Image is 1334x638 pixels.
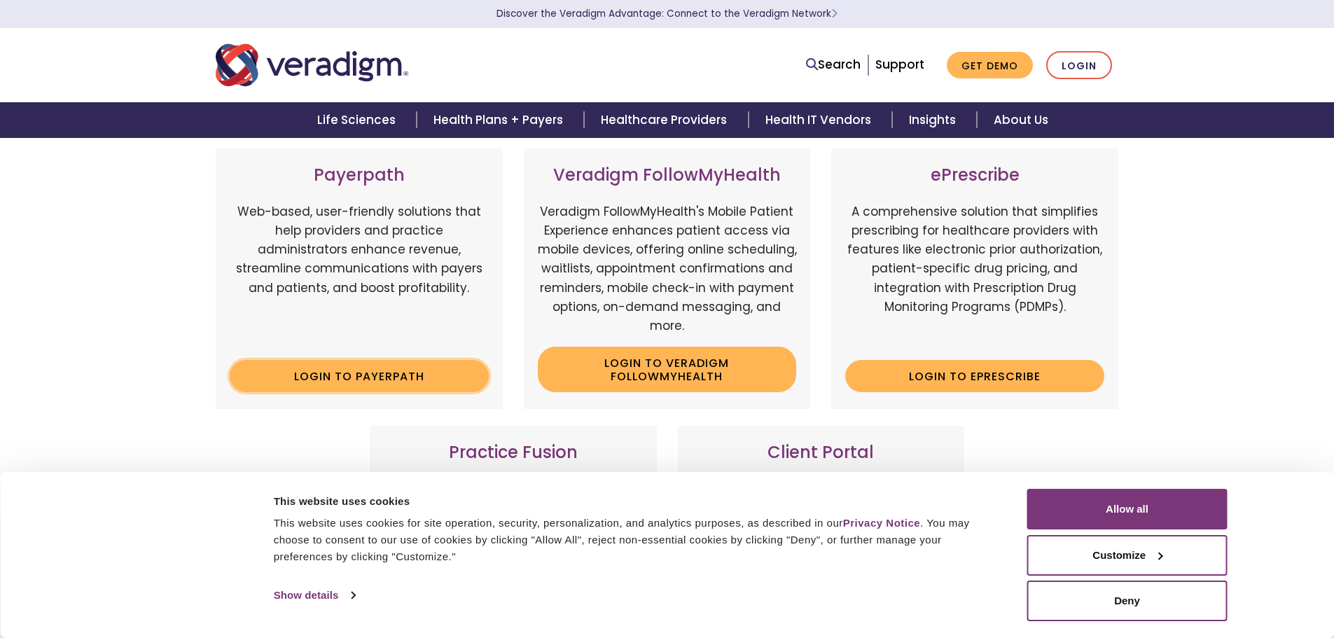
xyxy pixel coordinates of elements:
a: Search [806,55,861,74]
a: Login to Veradigm FollowMyHealth [538,347,797,392]
h3: Veradigm FollowMyHealth [538,165,797,186]
p: Veradigm FollowMyHealth's Mobile Patient Experience enhances patient access via mobile devices, o... [538,202,797,335]
button: Deny [1027,581,1228,621]
a: Health IT Vendors [749,102,892,138]
a: Health Plans + Payers [417,102,584,138]
h3: Payerpath [230,165,489,186]
a: Login to ePrescribe [845,360,1104,392]
a: Support [875,56,924,73]
p: A comprehensive solution that simplifies prescribing for healthcare providers with features like ... [845,202,1104,349]
h3: Client Portal [692,443,951,463]
h3: Practice Fusion [384,443,643,463]
a: Discover the Veradigm Advantage: Connect to the Veradigm NetworkLearn More [496,7,838,20]
a: Get Demo [947,52,1033,79]
div: This website uses cookies for site operation, security, personalization, and analytics purposes, ... [274,515,996,565]
a: Show details [274,585,355,606]
a: Privacy Notice [843,517,920,529]
a: Life Sciences [300,102,417,138]
img: Veradigm logo [216,42,408,88]
a: Healthcare Providers [584,102,748,138]
button: Customize [1027,535,1228,576]
div: This website uses cookies [274,493,996,510]
a: Insights [892,102,977,138]
p: Web-based, user-friendly solutions that help providers and practice administrators enhance revenu... [230,202,489,349]
h3: ePrescribe [845,165,1104,186]
a: Login to Payerpath [230,360,489,392]
a: Login [1046,51,1112,80]
span: Learn More [831,7,838,20]
button: Allow all [1027,489,1228,529]
a: About Us [977,102,1065,138]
